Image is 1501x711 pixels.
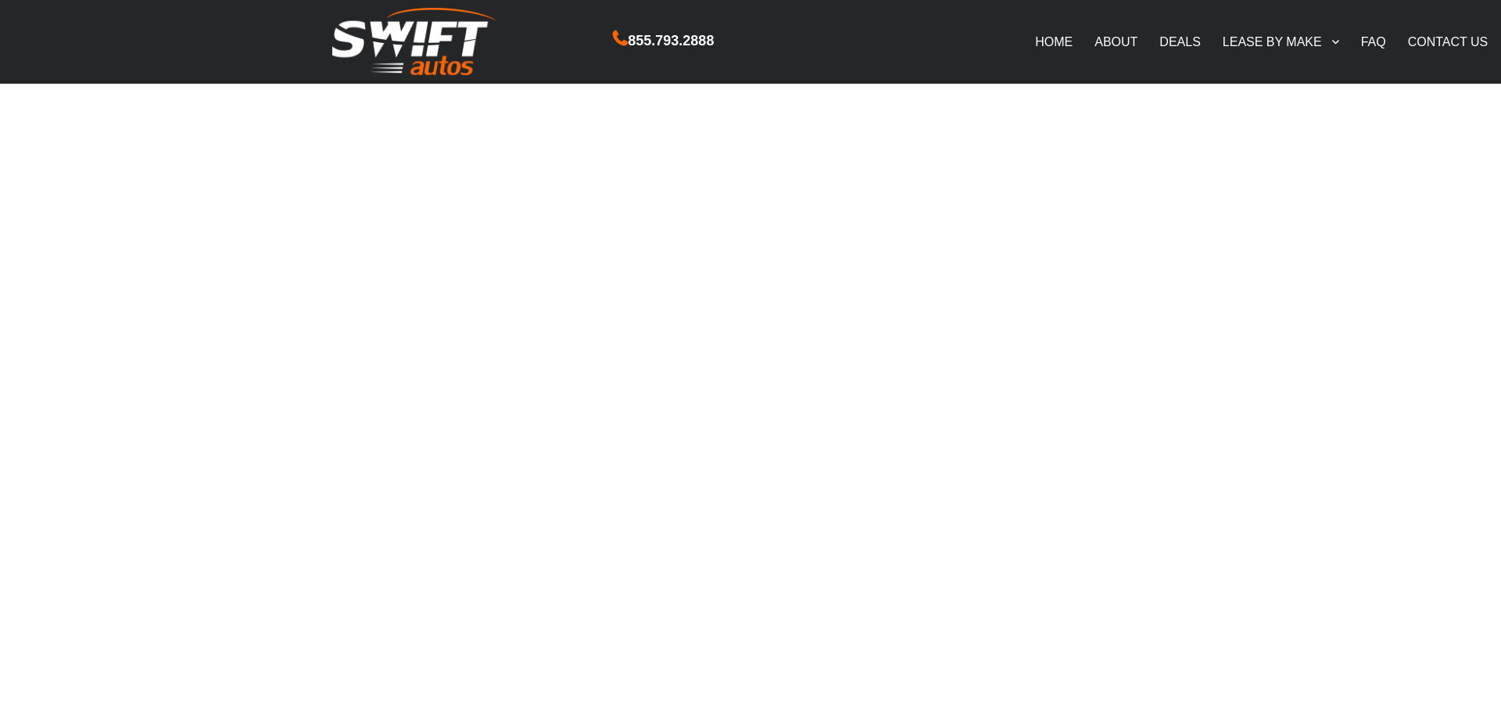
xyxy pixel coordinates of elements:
[613,34,714,48] a: 855.793.2888
[1024,25,1084,58] a: HOME
[1084,25,1148,58] a: ABOUT
[1350,25,1397,58] a: FAQ
[332,8,496,76] img: Swift Autos
[1148,25,1211,58] a: DEALS
[1397,25,1499,58] a: CONTACT US
[628,30,714,52] span: 855.793.2888
[1212,25,1350,58] a: LEASE BY MAKE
